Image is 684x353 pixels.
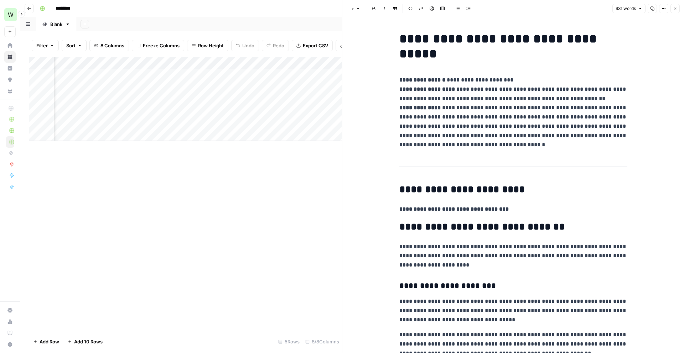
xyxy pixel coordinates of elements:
[231,40,259,51] button: Undo
[8,10,14,19] span: W
[36,42,48,49] span: Filter
[132,40,184,51] button: Freeze Columns
[616,5,636,12] span: 931 words
[4,40,16,51] a: Home
[4,327,16,339] a: Learning Hub
[32,40,59,51] button: Filter
[4,305,16,316] a: Settings
[100,42,124,49] span: 8 Columns
[198,42,224,49] span: Row Height
[29,336,63,347] button: Add Row
[36,17,76,31] a: Blank
[4,316,16,327] a: Usage
[242,42,254,49] span: Undo
[612,4,646,13] button: 931 words
[4,63,16,74] a: Insights
[62,40,87,51] button: Sort
[273,42,284,49] span: Redo
[262,40,289,51] button: Redo
[187,40,228,51] button: Row Height
[50,21,62,28] div: Blank
[143,42,180,49] span: Freeze Columns
[275,336,302,347] div: 5 Rows
[303,42,328,49] span: Export CSV
[89,40,129,51] button: 8 Columns
[74,338,103,345] span: Add 10 Rows
[4,6,16,23] button: Workspace: Workspace1
[292,40,333,51] button: Export CSV
[4,85,16,97] a: Your Data
[4,74,16,85] a: Opportunities
[4,51,16,63] a: Browse
[63,336,107,347] button: Add 10 Rows
[66,42,76,49] span: Sort
[4,339,16,350] button: Help + Support
[40,338,59,345] span: Add Row
[302,336,342,347] div: 8/8 Columns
